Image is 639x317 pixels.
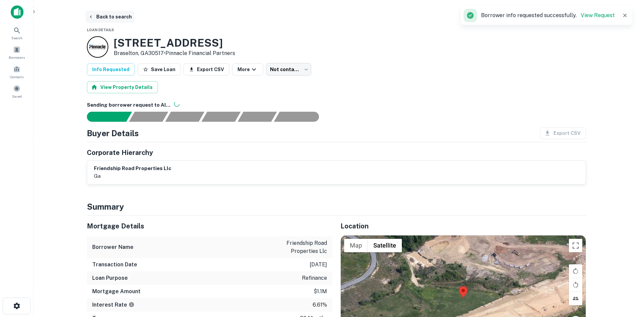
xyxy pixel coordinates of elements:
button: Info Requested [87,63,135,75]
span: Search [11,35,22,41]
a: Search [2,24,32,42]
div: Your request is received and processing... [129,112,168,122]
h3: [STREET_ADDRESS] [114,37,235,49]
h5: Location [340,221,586,231]
p: friendship road properties llc [267,239,327,255]
div: Sending borrower request to AI... [79,112,129,122]
div: Principals found, AI now looking for contact information... [201,112,241,122]
div: Documents found, AI parsing details... [165,112,204,122]
p: [DATE] [310,261,327,269]
button: Tilt map [569,292,582,305]
h4: Buyer Details [87,127,139,139]
iframe: Chat Widget [605,242,639,274]
h6: Sending borrower request to AI... [87,101,586,109]
a: View Request [581,12,615,18]
h6: Transaction Date [92,261,137,269]
a: Contacts [2,63,32,81]
h4: Summary [87,201,586,213]
p: Borrower info requested successfully. [481,11,615,19]
h6: Borrower Name [92,243,134,251]
h6: Loan Purpose [92,274,128,282]
button: Show street map [344,239,368,252]
a: Borrowers [2,43,32,61]
a: Saved [2,82,32,100]
button: View Property Details [87,81,158,93]
span: Loan Details [87,28,114,32]
div: Principals found, still searching for contact information. This may take time... [237,112,277,122]
button: Rotate map clockwise [569,264,582,278]
h6: Mortgage Amount [92,287,141,296]
h6: friendship road properties llc [94,165,171,172]
button: Export CSV [183,63,229,75]
h5: Corporate Hierarchy [87,148,153,158]
span: Contacts [10,74,23,80]
button: Save Loan [138,63,181,75]
div: Not contacted [266,63,311,76]
div: AI fulfillment process complete. [274,112,327,122]
p: Braselton, GA30517 • [114,49,235,57]
p: 6.61% [313,301,327,309]
p: $1.1m [314,287,327,296]
h6: Interest Rate [92,301,135,309]
button: Rotate map counterclockwise [569,278,582,292]
button: Show satellite imagery [368,239,402,252]
p: ga [94,172,171,180]
button: More [232,63,263,75]
a: Pinnacle Financial Partners [165,50,235,56]
span: Saved [12,94,22,99]
button: Back to search [86,11,135,23]
h5: Mortgage Details [87,221,332,231]
button: Toggle fullscreen view [569,239,582,252]
span: Borrowers [9,55,25,60]
p: refinance [302,274,327,282]
svg: The interest rates displayed on the website are for informational purposes only and may be report... [128,302,135,308]
img: capitalize-icon.png [11,5,23,19]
